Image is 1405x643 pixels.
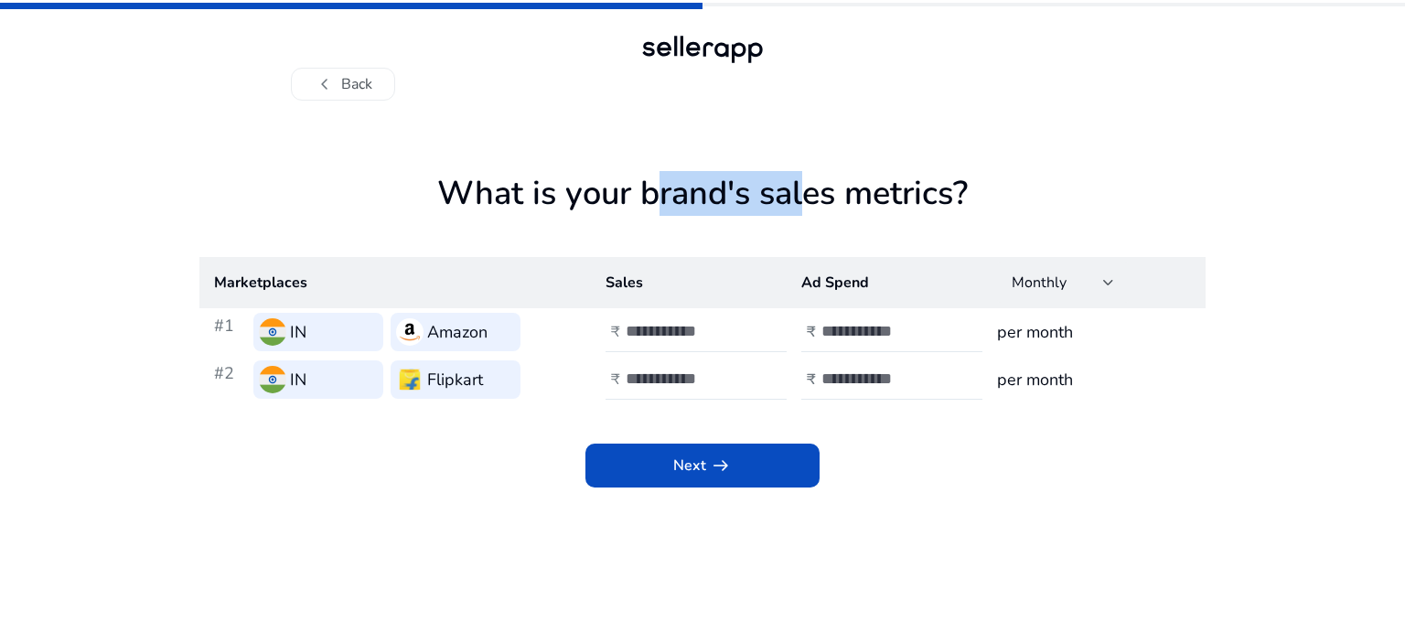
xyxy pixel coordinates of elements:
button: chevron_leftBack [291,68,395,101]
img: in.svg [259,318,286,346]
h3: per month [997,319,1191,345]
h3: Flipkart [427,367,483,392]
h1: What is your brand's sales metrics? [199,174,1206,257]
img: in.svg [259,366,286,393]
span: Monthly [1012,273,1067,293]
th: Sales [591,257,787,308]
span: Next [673,455,732,477]
h3: IN [290,367,306,392]
span: chevron_left [314,73,336,95]
button: Nextarrow_right_alt [585,444,820,488]
h4: ₹ [807,324,816,341]
th: Ad Spend [787,257,982,308]
h3: Amazon [427,319,488,345]
h3: #1 [214,313,246,351]
h4: ₹ [611,324,620,341]
h4: ₹ [611,371,620,389]
h3: per month [997,367,1191,392]
h3: #2 [214,360,246,399]
h4: ₹ [807,371,816,389]
span: arrow_right_alt [710,455,732,477]
th: Marketplaces [199,257,591,308]
h3: IN [290,319,306,345]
